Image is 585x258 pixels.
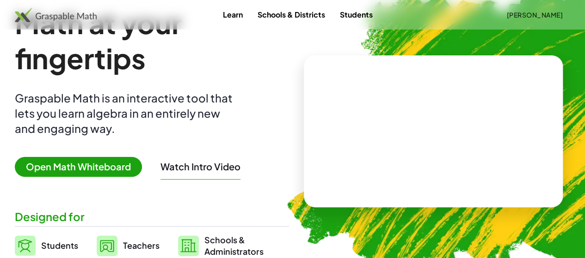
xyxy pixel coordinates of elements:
img: svg%3e [97,235,117,256]
span: Teachers [123,240,160,251]
button: [PERSON_NAME] [499,6,570,23]
button: Watch Intro Video [160,161,240,173]
a: Open Math Whiteboard [15,162,149,172]
span: Students [41,240,78,251]
a: Learn [216,6,250,23]
a: Teachers [97,234,160,257]
span: Schools & Administrators [204,234,264,257]
a: Schools & Districts [250,6,333,23]
div: Designed for [15,209,289,224]
img: svg%3e [178,235,199,256]
span: [PERSON_NAME] [506,11,563,19]
a: Schools &Administrators [178,234,264,257]
video: What is this? This is dynamic math notation. Dynamic math notation plays a central role in how Gr... [364,96,503,166]
a: Students [15,234,78,257]
a: Students [333,6,380,23]
div: Graspable Math is an interactive tool that lets you learn algebra in an entirely new and engaging... [15,90,237,136]
span: Open Math Whiteboard [15,157,142,177]
h1: Math at your fingertips [15,6,289,76]
img: svg%3e [15,235,36,256]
